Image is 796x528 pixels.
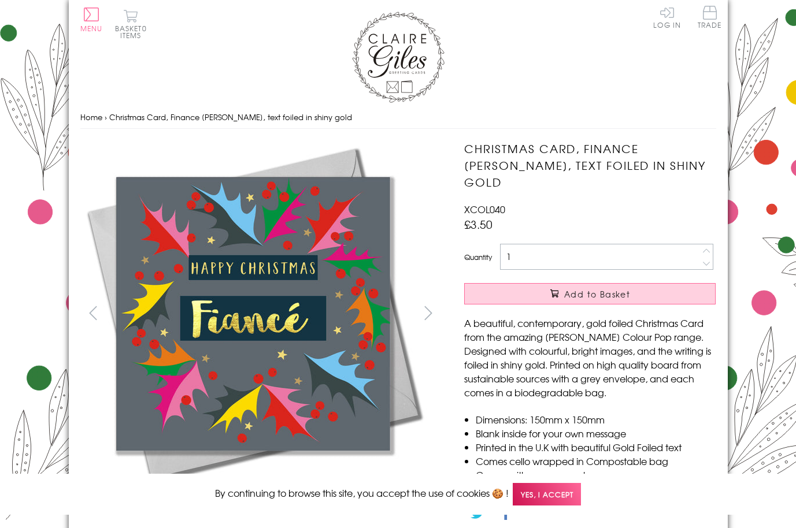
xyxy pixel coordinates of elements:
li: Comes with a grey envelope [476,468,716,482]
span: Add to Basket [564,288,630,300]
span: Yes, I accept [513,483,581,505]
li: Blank inside for your own message [476,426,716,440]
p: A beautiful, contemporary, gold foiled Christmas Card from the amazing [PERSON_NAME] Colour Pop r... [464,316,716,399]
span: XCOL040 [464,202,505,216]
span: £3.50 [464,216,493,232]
a: Home [80,111,102,122]
img: Christmas Card, Finance Bright Holly, text foiled in shiny gold [441,140,788,487]
button: prev [80,300,106,326]
nav: breadcrumbs [80,106,716,129]
button: Basket0 items [115,9,147,39]
li: Comes cello wrapped in Compostable bag [476,454,716,468]
img: Claire Giles Greetings Cards [352,12,445,103]
a: Trade [698,6,722,31]
label: Quantity [464,252,492,262]
li: Dimensions: 150mm x 150mm [476,412,716,426]
span: Trade [698,6,722,28]
span: › [105,111,107,122]
span: Menu [80,23,103,34]
span: 0 items [120,23,147,40]
li: Printed in the U.K with beautiful Gold Foiled text [476,440,716,454]
button: Menu [80,8,103,32]
button: next [415,300,441,326]
button: Add to Basket [464,283,716,304]
a: Log In [653,6,681,28]
span: Christmas Card, Finance [PERSON_NAME], text foiled in shiny gold [109,111,352,122]
img: Christmas Card, Finance Bright Holly, text foiled in shiny gold [80,140,427,487]
h1: Christmas Card, Finance [PERSON_NAME], text foiled in shiny gold [464,140,716,190]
